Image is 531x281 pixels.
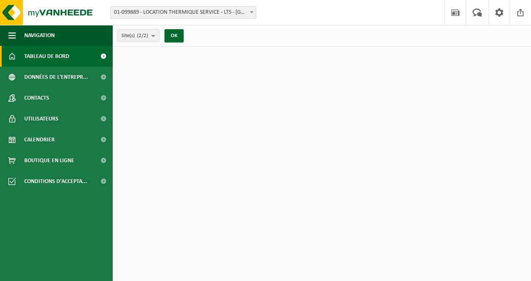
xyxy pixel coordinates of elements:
span: Navigation [24,25,55,46]
span: Données de l'entrepr... [24,67,88,88]
span: 01-099889 - LOCATION THERMIQUE SERVICE - LTS - CARVIN [111,7,256,18]
span: Boutique en ligne [24,150,74,171]
span: Conditions d'accepta... [24,171,87,192]
span: Calendrier [24,129,55,150]
span: Contacts [24,88,49,108]
span: Utilisateurs [24,108,58,129]
span: Site(s) [121,30,148,42]
button: Site(s)(2/2) [117,29,159,42]
button: OK [164,29,184,43]
span: 01-099889 - LOCATION THERMIQUE SERVICE - LTS - CARVIN [110,6,256,19]
count: (2/2) [137,33,148,38]
span: Tableau de bord [24,46,69,67]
